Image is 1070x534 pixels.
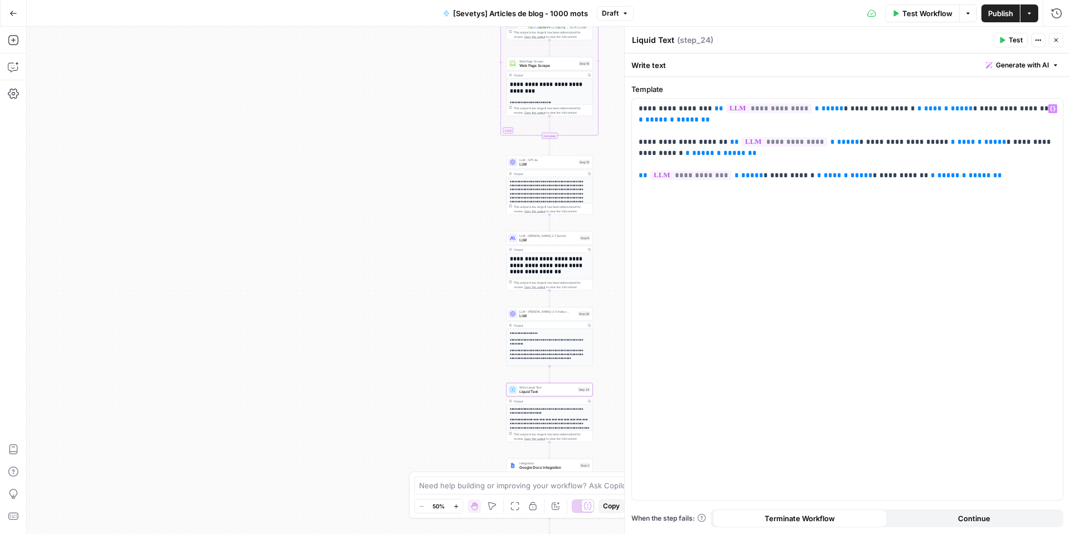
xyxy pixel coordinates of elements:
[519,237,577,243] span: LLM
[885,4,959,22] button: Test Workflow
[519,63,576,69] span: Web Page Scrape
[994,33,1028,47] button: Test
[549,290,551,307] g: Edge from step_6 to step_26
[542,133,558,139] div: Complete
[514,106,590,115] div: This output is too large & has been abbreviated for review. to view the full content.
[887,509,1062,527] button: Continue
[514,30,590,39] div: This output is too large & has been abbreviated for review. to view the full content.
[597,6,634,21] button: Draft
[578,387,591,392] div: Step 24
[549,366,551,382] g: Edge from step_26 to step_24
[519,389,576,395] span: Liquid Text
[625,54,1070,76] div: Write text
[1009,35,1023,45] span: Test
[507,459,593,518] div: IntegrationGoogle Docs IntegrationStep 3Output{ "file_url":"[URL][DOMAIN_NAME] /d/1xfDbMwhnYyQ2km...
[519,465,577,470] span: Google Docs Integration
[514,172,584,176] div: Output
[549,40,551,56] g: Edge from step_16 to step_18
[549,139,551,155] g: Edge from step_16-iteration-end to step_15
[632,35,674,46] textarea: Liquid Text
[988,8,1013,19] span: Publish
[519,158,576,162] span: LLM · GPT-4o
[432,502,445,511] span: 50%
[996,60,1049,70] span: Generate with AI
[549,215,551,231] g: Edge from step_15 to step_6
[677,35,713,46] span: ( step_24 )
[599,499,624,513] button: Copy
[578,61,590,66] div: Step 18
[603,501,620,511] span: Copy
[514,73,584,77] div: Output
[602,8,619,18] span: Draft
[981,4,1020,22] button: Publish
[519,162,576,167] span: LLM
[524,285,546,289] span: Copy the output
[514,323,584,328] div: Output
[524,35,546,38] span: Copy the output
[578,160,590,165] div: Step 15
[514,205,590,213] div: This output is too large & has been abbreviated for review. to view the full content.
[902,8,952,19] span: Test Workflow
[514,280,590,289] div: This output is too large & has been abbreviated for review. to view the full content.
[549,442,551,458] g: Edge from step_24 to step_3
[958,513,990,524] span: Continue
[524,437,546,440] span: Copy the output
[519,234,577,238] span: LLM · [PERSON_NAME] 3.7 Sonnet
[549,518,551,534] g: Edge from step_3 to end
[519,313,576,319] span: LLM
[631,513,706,523] a: When the step fails:
[514,247,584,252] div: Output
[519,59,576,64] span: Web Page Scrape
[519,309,576,314] span: LLM · [PERSON_NAME]-3-5-haiku-20241022
[524,210,546,213] span: Copy the output
[765,513,835,524] span: Terminate Workflow
[580,236,590,241] div: Step 6
[514,432,590,441] div: This output is too large & has been abbreviated for review. to view the full content.
[519,461,577,465] span: Integration
[507,133,593,139] div: Complete
[981,58,1063,72] button: Generate with AI
[631,84,1063,95] label: Template
[436,4,595,22] button: [Sevetys] Articles de blog - 1000 mots
[519,385,576,390] span: Write Liquid Text
[510,463,515,468] img: Instagram%20post%20-%201%201.png
[453,8,588,19] span: [Sevetys] Articles de blog - 1000 mots
[580,463,590,468] div: Step 3
[514,399,584,404] div: Output
[578,312,590,317] div: Step 26
[524,111,546,114] span: Copy the output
